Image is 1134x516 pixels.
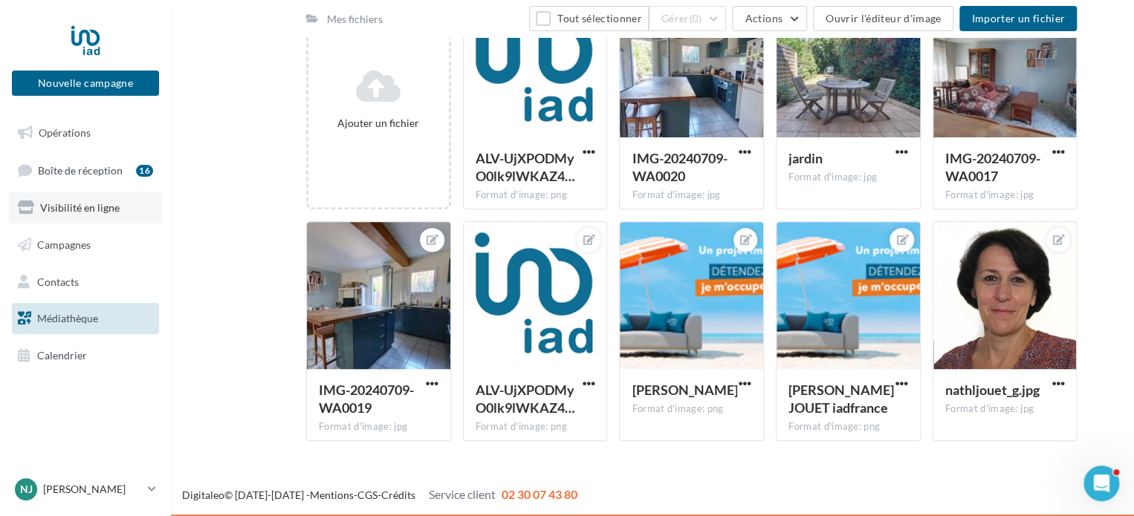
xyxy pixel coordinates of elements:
span: IMG-20240709-WA0020 [632,150,727,184]
span: ALV-UjXPODMyO0lk9lWKAZ4Y17jKcl94lZ3-lQxBy6cM4nJeID_6fZWm [476,150,575,184]
div: Format d'image: jpg [319,420,438,434]
span: Service client [429,487,496,501]
span: Médiathèque [37,312,98,324]
div: 16 [136,165,153,177]
span: Campagnes [37,238,91,251]
button: Actions [732,6,806,31]
span: NJ [20,482,33,497]
button: Nouvelle campagne [12,71,159,96]
button: Importer un fichier [959,6,1077,31]
div: Format d'image: png [476,420,595,434]
span: ALV-UjXPODMyO0lk9lWKAZ4Y17jKcl94lZ3-lQxBy6cM4nJeID_6fZWm [476,382,575,416]
button: Ouvrir l'éditeur d'image [813,6,953,31]
span: jardin [788,150,823,166]
span: Actions [745,12,782,25]
span: (0) [690,13,702,25]
a: Médiathèque [9,303,162,334]
span: Opérations [39,126,91,139]
button: Gérer(0) [649,6,727,31]
a: Digitaleo [182,489,224,501]
span: © [DATE]-[DATE] - - - [182,489,577,501]
p: [PERSON_NAME] [43,482,142,497]
a: Crédits [381,489,415,501]
button: Tout sélectionner [529,6,648,31]
a: Mentions [310,489,354,501]
div: Format d'image: jpg [945,402,1065,416]
span: Nathalie JOUET [632,382,737,398]
div: Format d'image: png [788,420,908,434]
iframe: Intercom live chat [1083,466,1119,501]
a: Opérations [9,117,162,148]
a: Contacts [9,267,162,298]
a: Campagnes [9,229,162,261]
span: Contacts [37,275,79,287]
span: Visibilité en ligne [40,201,120,214]
a: CGS [357,489,378,501]
div: Format d'image: jpg [632,189,751,202]
span: IMG-20240709-WA0017 [945,150,1040,184]
a: Visibilité en ligne [9,192,162,223]
a: Boîte de réception16 [9,154,162,186]
span: Importer un fichier [971,12,1065,25]
span: Calendrier [37,349,87,362]
div: Format d'image: jpg [945,189,1065,202]
a: NJ [PERSON_NAME] [12,475,159,503]
span: nathljouet_g.jpg [945,382,1040,398]
div: Format d'image: png [476,189,595,202]
div: Format d'image: png [632,402,751,416]
div: Ajouter un fichier [314,116,443,131]
span: 02 30 07 43 80 [502,487,577,501]
span: Boîte de réception [38,163,123,176]
span: IMG-20240709-WA0019 [319,382,414,416]
span: Nathalie JOUET iadfrance [788,382,894,416]
a: Calendrier [9,340,162,371]
div: Mes fichiers [327,12,383,27]
div: Format d'image: jpg [788,171,908,184]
